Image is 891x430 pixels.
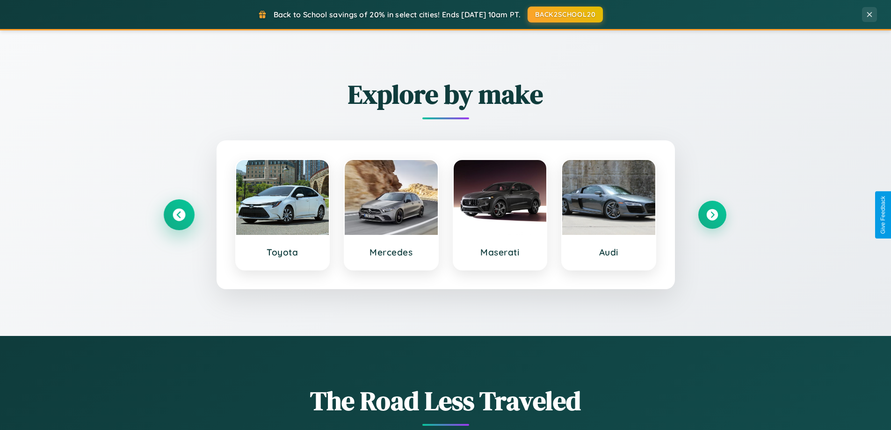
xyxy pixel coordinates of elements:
button: BACK2SCHOOL20 [528,7,603,22]
div: Give Feedback [880,196,886,234]
h3: Maserati [463,247,537,258]
h3: Toyota [246,247,320,258]
h3: Mercedes [354,247,428,258]
h1: The Road Less Traveled [165,383,726,419]
span: Back to School savings of 20% in select cities! Ends [DATE] 10am PT. [274,10,521,19]
h2: Explore by make [165,76,726,112]
h3: Audi [572,247,646,258]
